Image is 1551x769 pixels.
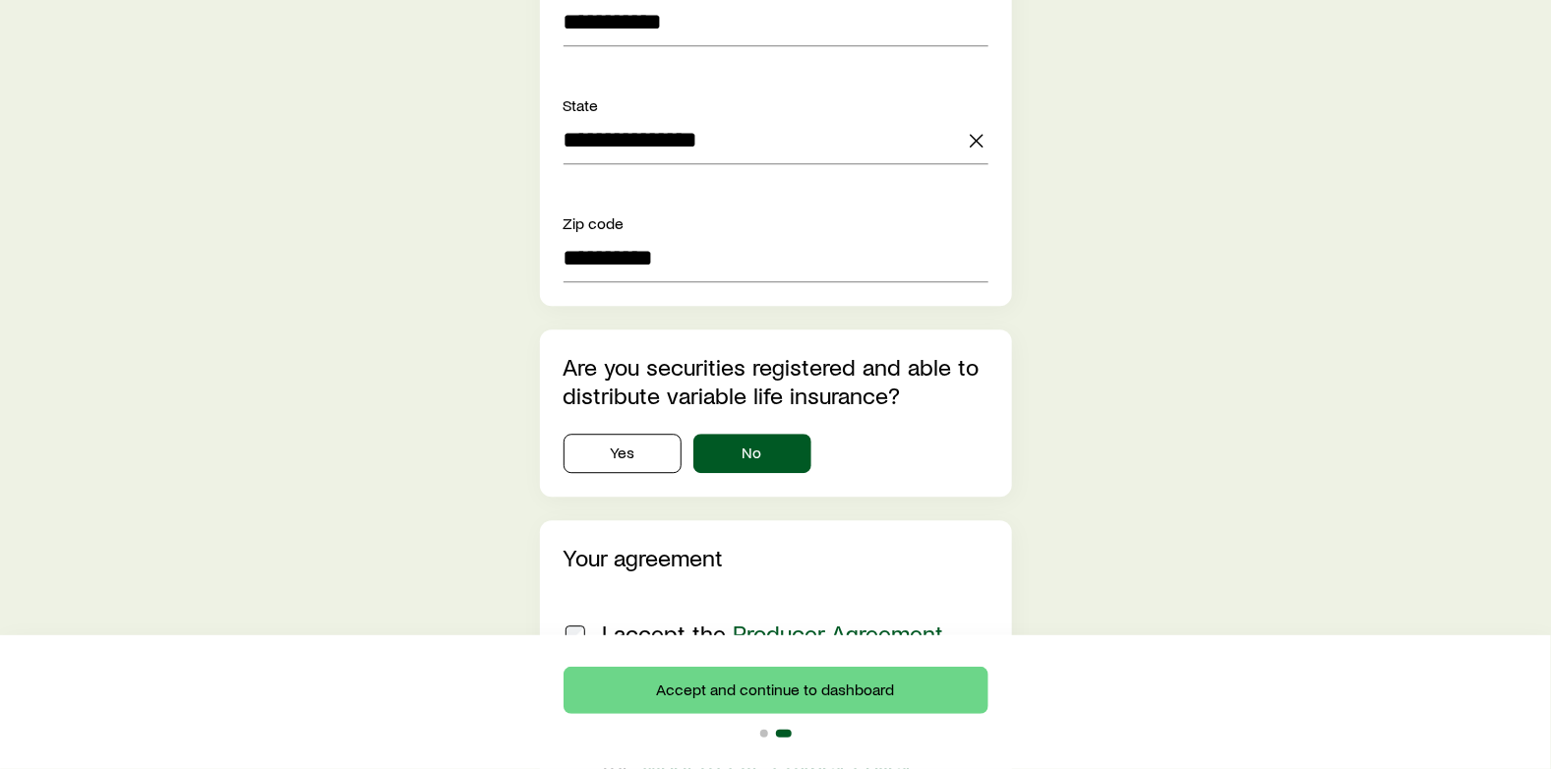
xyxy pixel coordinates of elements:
[564,93,988,117] div: State
[564,543,724,571] label: Your agreement
[564,352,980,409] label: Are you securities registered and able to distribute variable life insurance?
[566,625,585,645] input: I accept the Producer Agreement
[603,619,944,647] span: I accept the
[693,434,811,473] button: No
[564,434,682,473] button: Yes
[564,434,988,473] div: securitiesRegistrationInfo.isSecuritiesRegistered
[734,619,944,647] a: Producer Agreement
[564,211,988,235] div: Zip code
[564,667,988,714] button: Accept and continue to dashboard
